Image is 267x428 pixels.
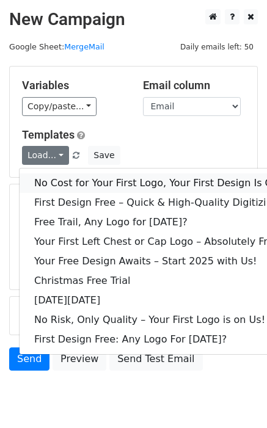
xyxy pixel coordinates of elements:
a: MergeMail [64,42,104,51]
a: Copy/paste... [22,97,97,116]
iframe: Chat Widget [206,369,267,428]
h2: New Campaign [9,9,258,30]
h5: Email column [143,79,246,92]
small: Google Sheet: [9,42,104,51]
a: Load... [22,146,69,165]
button: Save [88,146,120,165]
a: Send [9,347,49,371]
a: Preview [53,347,106,371]
a: Templates [22,128,75,141]
span: Daily emails left: 50 [176,40,258,54]
a: Daily emails left: 50 [176,42,258,51]
h5: Variables [22,79,125,92]
a: Send Test Email [109,347,202,371]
